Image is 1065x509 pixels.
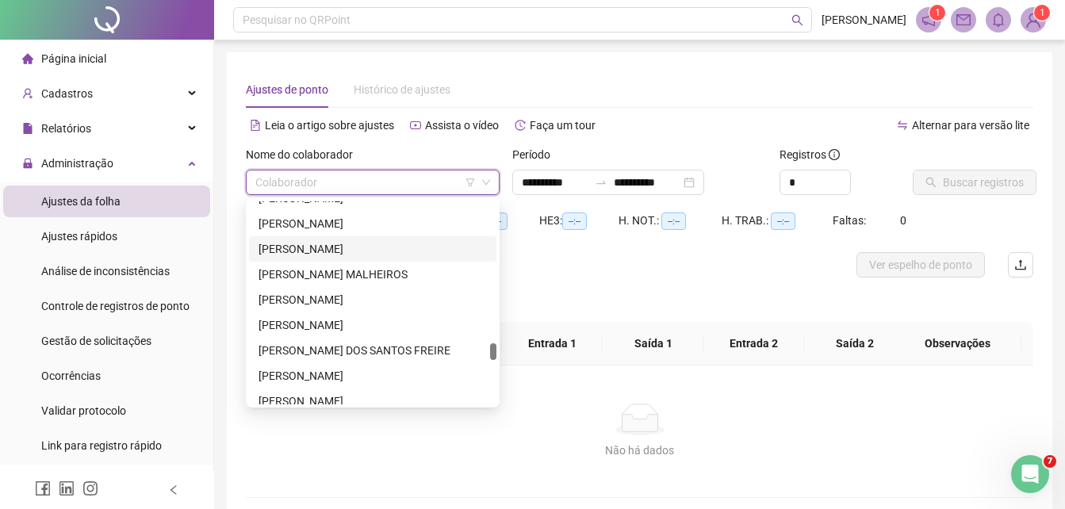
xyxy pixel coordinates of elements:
[168,484,179,496] span: left
[829,149,840,160] span: info-circle
[515,120,526,131] span: history
[22,88,33,99] span: user-add
[249,287,496,312] div: MATHEUS KLEBER MOREIRA DA SILVA
[893,322,1021,365] th: Observações
[249,388,496,414] div: NADIA DOMINICI OLIVEIROS
[246,146,363,163] label: Nome do colaborador
[249,338,496,363] div: MICHELE SANTANA DOS SANTOS FREIRE
[41,230,117,243] span: Ajustes rápidos
[410,120,421,131] span: youtube
[771,212,795,230] span: --:--
[906,335,1009,352] span: Observações
[929,5,945,21] sup: 1
[935,7,940,18] span: 1
[22,123,33,134] span: file
[530,119,596,132] span: Faça um tour
[246,83,328,96] span: Ajustes de ponto
[41,52,106,65] span: Página inicial
[562,212,587,230] span: --:--
[35,480,51,496] span: facebook
[82,480,98,496] span: instagram
[897,120,908,131] span: swap
[249,312,496,338] div: MAX WISLLEY
[249,236,496,262] div: MARIELE TRINDADE
[822,11,906,29] span: [PERSON_NAME]
[1044,455,1056,468] span: 7
[22,53,33,64] span: home
[595,176,607,189] span: to
[791,14,803,26] span: search
[1040,7,1045,18] span: 1
[265,442,1014,459] div: Não há dados
[259,240,487,258] div: [PERSON_NAME]
[502,322,603,365] th: Entrada 1
[1034,5,1050,21] sup: Atualize o seu contato no menu Meus Dados
[780,146,840,163] span: Registros
[354,83,450,96] span: Histórico de ajustes
[249,262,496,287] div: MATEUS FALCÃO MALHEIROS
[703,322,804,365] th: Entrada 2
[41,404,126,417] span: Validar protocolo
[856,252,985,277] button: Ver espelho de ponto
[991,13,1006,27] span: bell
[481,178,491,187] span: down
[512,146,561,163] label: Período
[661,212,686,230] span: --:--
[619,212,722,230] div: H. NOT.:
[41,87,93,100] span: Cadastros
[539,212,619,230] div: HE 3:
[41,122,91,135] span: Relatórios
[259,266,487,283] div: [PERSON_NAME] MALHEIROS
[921,13,936,27] span: notification
[1014,258,1027,271] span: upload
[22,158,33,169] span: lock
[59,480,75,496] span: linkedin
[595,176,607,189] span: swap-right
[41,369,101,382] span: Ocorrências
[900,214,906,227] span: 0
[804,322,905,365] th: Saída 2
[912,119,1029,132] span: Alternar para versão lite
[259,367,487,385] div: [PERSON_NAME]
[249,363,496,388] div: MILTON DE PAIVA NASCIMENTO
[425,119,499,132] span: Assista o vídeo
[603,322,703,365] th: Saída 1
[41,439,162,452] span: Link para registro rápido
[913,170,1036,195] button: Buscar registros
[1021,8,1045,32] img: 89704
[41,335,151,347] span: Gestão de solicitações
[259,215,487,232] div: [PERSON_NAME]
[250,120,261,131] span: file-text
[1011,455,1049,493] iframe: Intercom live chat
[249,211,496,236] div: MARIAN RODRIGUES
[722,212,833,230] div: H. TRAB.:
[265,119,394,132] span: Leia o artigo sobre ajustes
[833,214,868,227] span: Faltas:
[41,300,190,312] span: Controle de registros de ponto
[259,392,487,410] div: [PERSON_NAME]
[259,342,487,359] div: [PERSON_NAME] DOS SANTOS FREIRE
[259,291,487,308] div: [PERSON_NAME]
[956,13,971,27] span: mail
[465,178,475,187] span: filter
[41,265,170,277] span: Análise de inconsistências
[41,157,113,170] span: Administração
[259,316,487,334] div: [PERSON_NAME]
[41,195,121,208] span: Ajustes da folha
